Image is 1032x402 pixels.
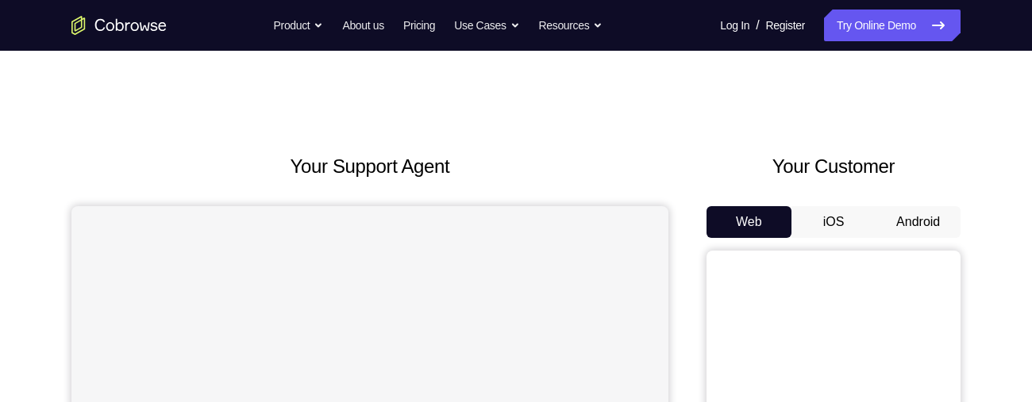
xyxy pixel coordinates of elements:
[71,152,668,181] h2: Your Support Agent
[766,10,805,41] a: Register
[274,10,324,41] button: Product
[342,10,383,41] a: About us
[707,206,791,238] button: Web
[71,16,167,35] a: Go to the home page
[707,152,961,181] h2: Your Customer
[756,16,759,35] span: /
[403,10,435,41] a: Pricing
[454,10,519,41] button: Use Cases
[876,206,961,238] button: Android
[539,10,603,41] button: Resources
[720,10,749,41] a: Log In
[824,10,961,41] a: Try Online Demo
[791,206,876,238] button: iOS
